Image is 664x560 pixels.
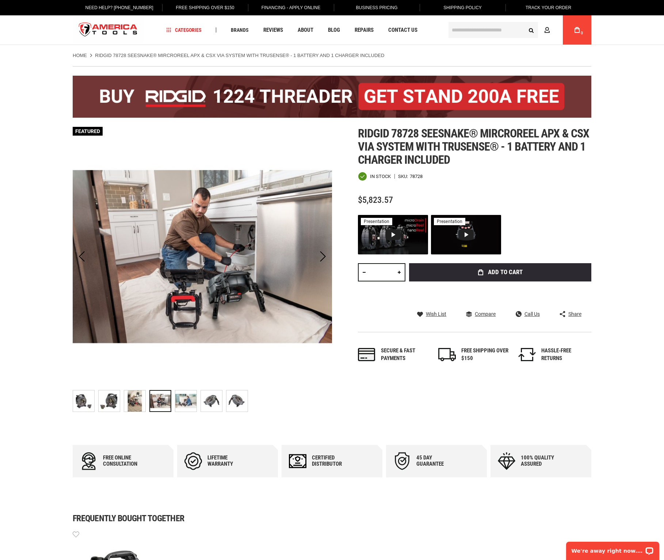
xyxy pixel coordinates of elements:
[524,23,538,37] button: Search
[358,172,391,181] div: Availability
[426,311,446,317] span: Wish List
[231,27,249,33] span: Brands
[385,25,421,35] a: Contact Us
[358,348,375,361] img: payments
[201,390,222,412] img: RIDGID 78728 SEESNAKE® MIRCROREEL APX & CSX VIA SYSTEM WITH TRUSENSE® - 1 BATTERY AND 1 CHARGER I...
[263,27,283,33] span: Reviews
[466,311,496,317] a: Compare
[398,174,410,179] strong: SKU
[328,27,340,33] span: Blog
[95,53,384,58] strong: RIDGID 78728 SEESNAKE® MIRCROREEL APX & CSX VIA SYSTEM WITH TRUSENSE® - 1 BATTERY AND 1 CHARGER I...
[410,174,423,179] div: 78728
[294,25,317,35] a: About
[381,347,428,363] div: Secure & fast payments
[541,347,589,363] div: HASSLE-FREE RETURNS
[516,311,540,317] a: Call Us
[314,127,332,386] div: Next
[524,311,540,317] span: Call Us
[73,386,98,416] div: RIDGID 78728 SEESNAKE® MIRCROREEL APX & CSX VIA SYSTEM WITH TRUSENSE® - 1 BATTERY AND 1 CHARGER I...
[325,25,343,35] a: Blog
[568,311,581,317] span: Share
[98,386,124,416] div: RIDGID 78728 SEESNAKE® MIRCROREEL APX & CSX VIA SYSTEM WITH TRUSENSE® - 1 BATTERY AND 1 CHARGER I...
[355,27,374,33] span: Repairs
[518,348,536,361] img: returns
[312,455,356,467] div: Certified Distributor
[167,27,202,33] span: Categories
[581,31,583,35] span: 0
[73,127,91,386] div: Previous
[417,311,446,317] a: Wish List
[358,195,393,205] span: $5,823.57
[228,25,252,35] a: Brands
[408,284,593,305] iframe: Secure express checkout frame
[260,25,286,35] a: Reviews
[438,348,456,361] img: shipping
[226,386,248,416] div: RIDGID 78728 SEESNAKE® MIRCROREEL APX & CSX VIA SYSTEM WITH TRUSENSE® - 1 BATTERY AND 1 CHARGER I...
[370,174,391,179] span: In stock
[163,25,205,35] a: Categories
[73,76,591,118] img: BOGO: Buy the RIDGID® 1224 Threader (26092), get the 92467 200A Stand FREE!
[475,311,496,317] span: Compare
[443,5,482,10] span: Shipping Policy
[351,25,377,35] a: Repairs
[124,386,149,416] div: RIDGID 78728 SEESNAKE® MIRCROREEL APX & CSX VIA SYSTEM WITH TRUSENSE® - 1 BATTERY AND 1 CHARGER I...
[124,390,145,412] img: RIDGID 78728 SEESNAKE® MIRCROREEL APX & CSX VIA SYSTEM WITH TRUSENSE® - 1 BATTERY AND 1 CHARGER I...
[73,16,144,44] img: America Tools
[73,52,87,59] a: Home
[73,16,144,44] a: store logo
[73,390,94,412] img: RIDGID 78728 SEESNAKE® MIRCROREEL APX & CSX VIA SYSTEM WITH TRUSENSE® - 1 BATTERY AND 1 CHARGER I...
[103,455,147,467] div: Free online consultation
[207,455,251,467] div: Lifetime warranty
[99,390,120,412] img: RIDGID 78728 SEESNAKE® MIRCROREEL APX & CSX VIA SYSTEM WITH TRUSENSE® - 1 BATTERY AND 1 CHARGER I...
[175,390,196,412] img: RIDGID 78728 SEESNAKE® MIRCROREEL APX & CSX VIA SYSTEM WITH TRUSENSE® - 1 BATTERY AND 1 CHARGER I...
[570,15,584,45] a: 0
[298,27,313,33] span: About
[461,347,509,363] div: FREE SHIPPING OVER $150
[201,386,226,416] div: RIDGID 78728 SEESNAKE® MIRCROREEL APX & CSX VIA SYSTEM WITH TRUSENSE® - 1 BATTERY AND 1 CHARGER I...
[358,126,589,167] span: Ridgid 78728 seesnake® mircroreel apx & csx via system with trusense® - 1 battery and 1 charger i...
[73,127,332,386] img: RIDGID 78728 SEESNAKE® MIRCROREEL APX & CSX VIA SYSTEM WITH TRUSENSE® - 1 BATTERY AND 1 CHARGER I...
[488,269,523,275] span: Add to Cart
[226,390,248,412] img: RIDGID 78728 SEESNAKE® MIRCROREEL APX & CSX VIA SYSTEM WITH TRUSENSE® - 1 BATTERY AND 1 CHARGER I...
[409,263,591,281] button: Add to Cart
[73,514,591,523] h1: Frequently bought together
[388,27,417,33] span: Contact Us
[561,537,664,560] iframe: LiveChat chat widget
[149,386,175,416] div: RIDGID 78728 SEESNAKE® MIRCROREEL APX & CSX VIA SYSTEM WITH TRUSENSE® - 1 BATTERY AND 1 CHARGER I...
[521,455,565,467] div: 100% quality assured
[416,455,460,467] div: 45 day Guarantee
[175,386,201,416] div: RIDGID 78728 SEESNAKE® MIRCROREEL APX & CSX VIA SYSTEM WITH TRUSENSE® - 1 BATTERY AND 1 CHARGER I...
